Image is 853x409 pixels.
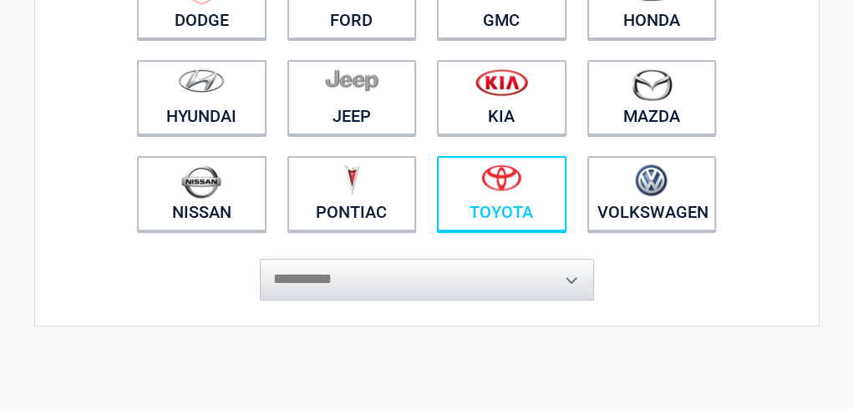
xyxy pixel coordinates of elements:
img: jeep [325,68,378,92]
a: Pontiac [287,156,417,231]
img: kia [475,68,528,96]
img: volkswagen [635,164,668,197]
a: Kia [437,60,566,135]
a: Hyundai [137,60,267,135]
img: mazda [631,68,673,101]
img: pontiac [343,164,360,196]
img: toyota [481,164,521,191]
img: nissan [181,164,221,199]
a: Mazda [587,60,717,135]
a: Jeep [287,60,417,135]
a: Nissan [137,156,267,231]
a: Toyota [437,156,566,231]
a: Volkswagen [587,156,717,231]
img: hyundai [178,68,225,93]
